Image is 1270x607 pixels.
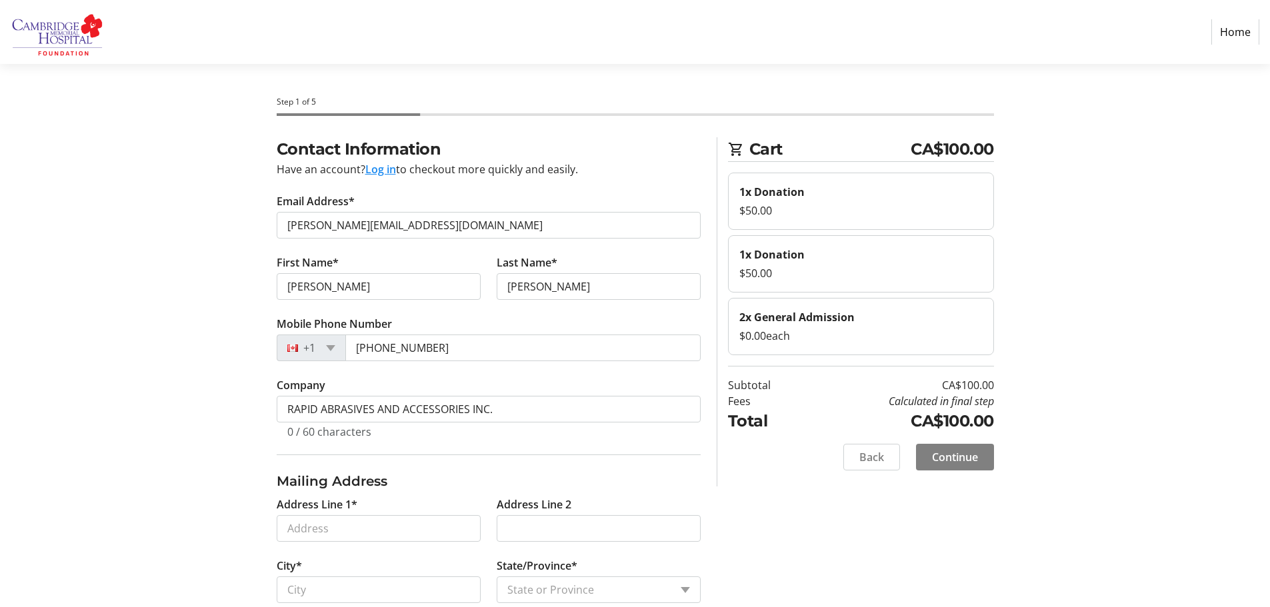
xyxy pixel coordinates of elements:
[277,576,481,603] input: City
[277,558,302,574] label: City*
[739,265,983,281] div: $50.00
[277,161,701,177] div: Have an account? to checkout more quickly and easily.
[497,496,571,512] label: Address Line 2
[497,255,557,271] label: Last Name*
[277,96,994,108] div: Step 1 of 5
[739,185,805,199] strong: 1x Donation
[1211,19,1259,45] a: Home
[277,471,701,491] h3: Mailing Address
[728,393,805,409] td: Fees
[932,449,978,465] span: Continue
[805,409,994,433] td: CA$100.00
[277,193,355,209] label: Email Address*
[739,203,983,219] div: $50.00
[277,316,392,332] label: Mobile Phone Number
[728,377,805,393] td: Subtotal
[749,137,911,161] span: Cart
[11,5,105,59] img: Cambridge Memorial Hospital Foundation's Logo
[728,409,805,433] td: Total
[739,328,983,344] div: $0.00 each
[277,137,701,161] h2: Contact Information
[287,424,371,439] tr-character-limit: 0 / 60 characters
[277,255,339,271] label: First Name*
[277,515,481,542] input: Address
[497,558,577,574] label: State/Province*
[739,247,805,262] strong: 1x Donation
[277,496,357,512] label: Address Line 1*
[911,137,994,161] span: CA$100.00
[843,444,900,470] button: Back
[805,393,994,409] td: Calculated in final step
[365,161,396,177] button: Log in
[739,310,855,324] strong: 2x General Admission
[345,334,701,361] input: (506) 234-5678
[859,449,884,465] span: Back
[277,377,325,393] label: Company
[805,377,994,393] td: CA$100.00
[916,444,994,470] button: Continue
